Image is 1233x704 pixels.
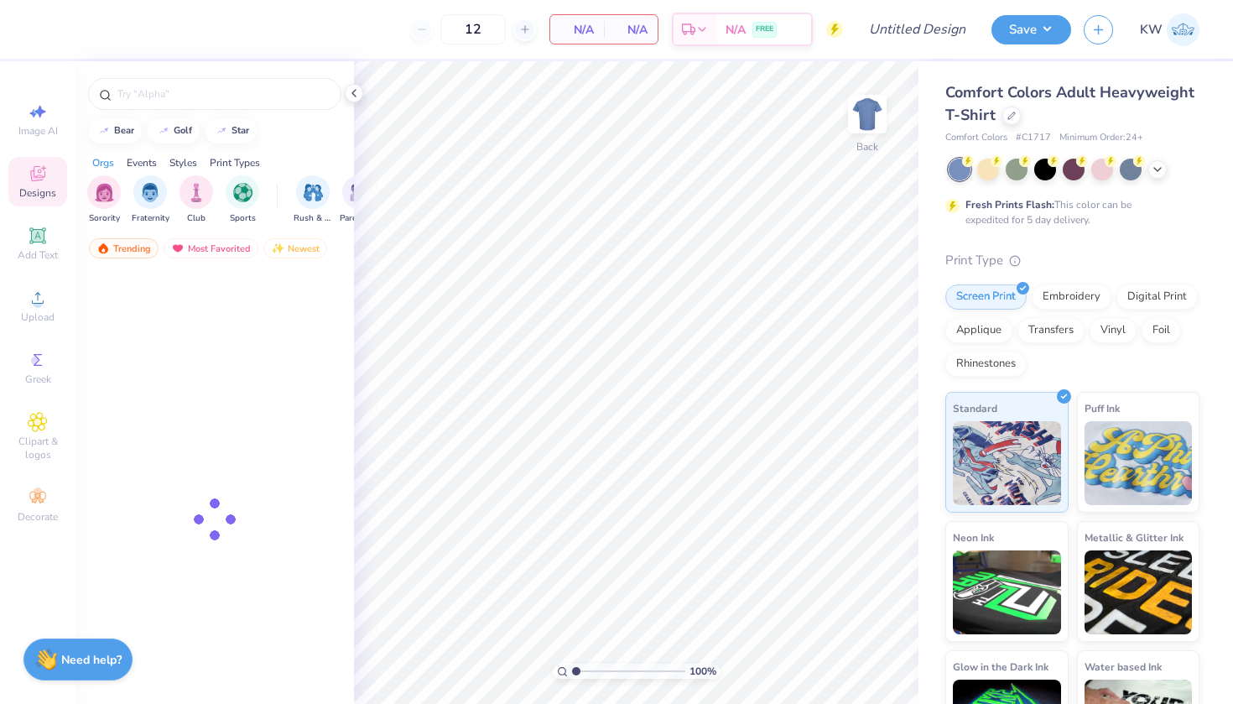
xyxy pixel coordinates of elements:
span: 100 % [689,664,716,679]
span: Image AI [18,124,58,138]
img: Fraternity Image [141,183,159,202]
div: Embroidery [1032,284,1111,310]
div: Foil [1142,318,1181,343]
img: Back [851,97,884,131]
div: Transfers [1017,318,1085,343]
img: Parent's Weekend Image [350,183,369,202]
div: Events [127,155,157,170]
span: Club [187,212,205,225]
img: trend_line.gif [157,126,170,136]
button: star [205,118,257,143]
img: most_fav.gif [171,242,185,254]
span: Decorate [18,510,58,524]
div: filter for Club [179,175,213,225]
div: Styles [169,155,197,170]
span: KW [1140,20,1163,39]
img: Newest.gif [271,242,284,254]
img: Sports Image [233,183,252,202]
span: Sports [230,212,256,225]
button: Save [991,15,1071,44]
input: Untitled Design [856,13,979,46]
img: trend_line.gif [97,126,111,136]
button: filter button [179,175,213,225]
img: Rush & Bid Image [304,183,323,202]
span: Neon Ink [953,529,994,546]
img: Club Image [187,183,205,202]
img: Kelsey Wiggins [1167,13,1199,46]
span: Clipart & logos [8,435,67,462]
div: Orgs [92,155,114,170]
button: filter button [294,175,332,225]
div: Applique [945,318,1012,343]
button: filter button [87,175,121,225]
span: Add Text [18,248,58,262]
img: Standard [953,421,1061,505]
span: N/A [614,21,648,39]
span: N/A [726,21,746,39]
div: star [232,126,249,135]
strong: Fresh Prints Flash: [965,198,1054,211]
img: Neon Ink [953,550,1061,634]
span: N/A [560,21,594,39]
span: Rush & Bid [294,212,332,225]
span: Comfort Colors Adult Heavyweight T-Shirt [945,82,1194,125]
span: Upload [21,310,55,324]
div: Digital Print [1116,284,1198,310]
button: golf [148,118,200,143]
span: Standard [953,399,997,417]
img: Metallic & Glitter Ink [1085,550,1193,634]
span: Water based Ink [1085,658,1162,675]
button: filter button [226,175,259,225]
span: Comfort Colors [945,131,1007,145]
span: Fraternity [132,212,169,225]
span: Sorority [89,212,120,225]
div: Most Favorited [164,238,258,258]
img: Puff Ink [1085,421,1193,505]
img: trending.gif [96,242,110,254]
div: golf [174,126,192,135]
span: Glow in the Dark Ink [953,658,1048,675]
strong: Need help? [61,652,122,668]
div: Screen Print [945,284,1027,310]
span: Parent's Weekend [340,212,378,225]
div: This color can be expedited for 5 day delivery. [965,197,1172,227]
div: Print Type [945,251,1199,270]
input: – – [440,14,506,44]
input: Try "Alpha" [116,86,330,102]
button: bear [88,118,142,143]
span: # C1717 [1016,131,1051,145]
button: filter button [132,175,169,225]
div: filter for Sorority [87,175,121,225]
span: Designs [19,186,56,200]
div: Rhinestones [945,352,1027,377]
span: Metallic & Glitter Ink [1085,529,1184,546]
div: filter for Fraternity [132,175,169,225]
div: Trending [89,238,159,258]
div: bear [114,126,134,135]
span: FREE [756,23,773,35]
div: Newest [263,238,327,258]
div: filter for Parent's Weekend [340,175,378,225]
img: Sorority Image [95,183,114,202]
span: Puff Ink [1085,399,1120,417]
div: filter for Sports [226,175,259,225]
a: KW [1140,13,1199,46]
button: filter button [340,175,378,225]
span: Greek [25,373,51,386]
div: Vinyl [1090,318,1137,343]
div: Print Types [210,155,260,170]
div: Back [856,139,878,154]
div: filter for Rush & Bid [294,175,332,225]
img: trend_line.gif [215,126,228,136]
span: Minimum Order: 24 + [1059,131,1143,145]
